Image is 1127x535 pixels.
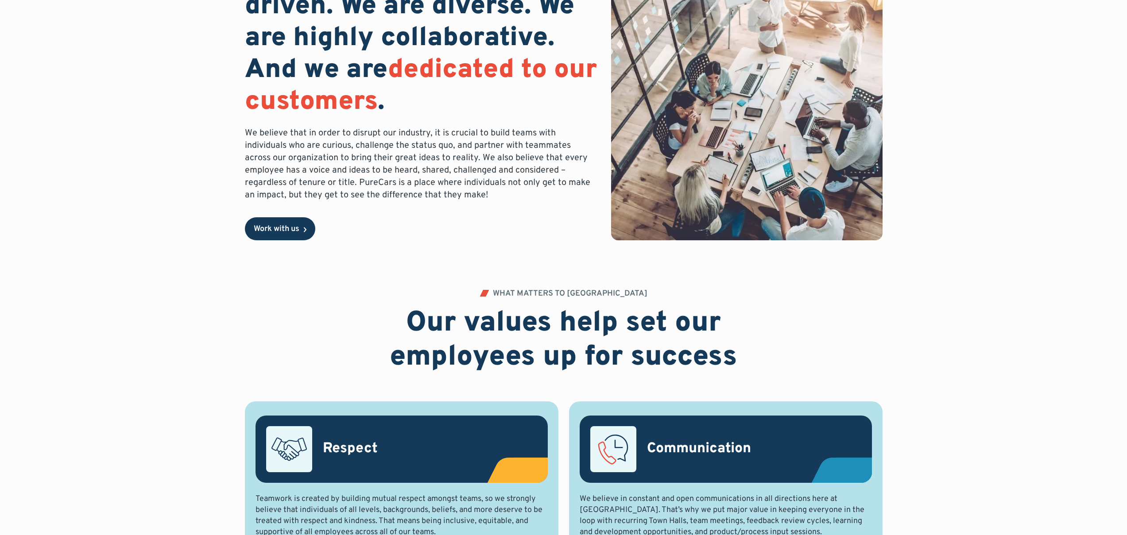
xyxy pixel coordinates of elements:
h3: Communication [647,440,751,458]
p: We believe that in order to disrupt our industry, it is crucial to build teams with individuals w... [245,127,597,201]
h2: Our values help set our employees up for success [337,307,790,375]
a: Work with us [245,217,315,240]
h3: Respect [323,440,378,458]
div: Work with us [254,225,299,233]
div: WHAT MATTERS TO [GEOGRAPHIC_DATA] [493,290,647,298]
span: dedicated to our customers [245,54,597,119]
